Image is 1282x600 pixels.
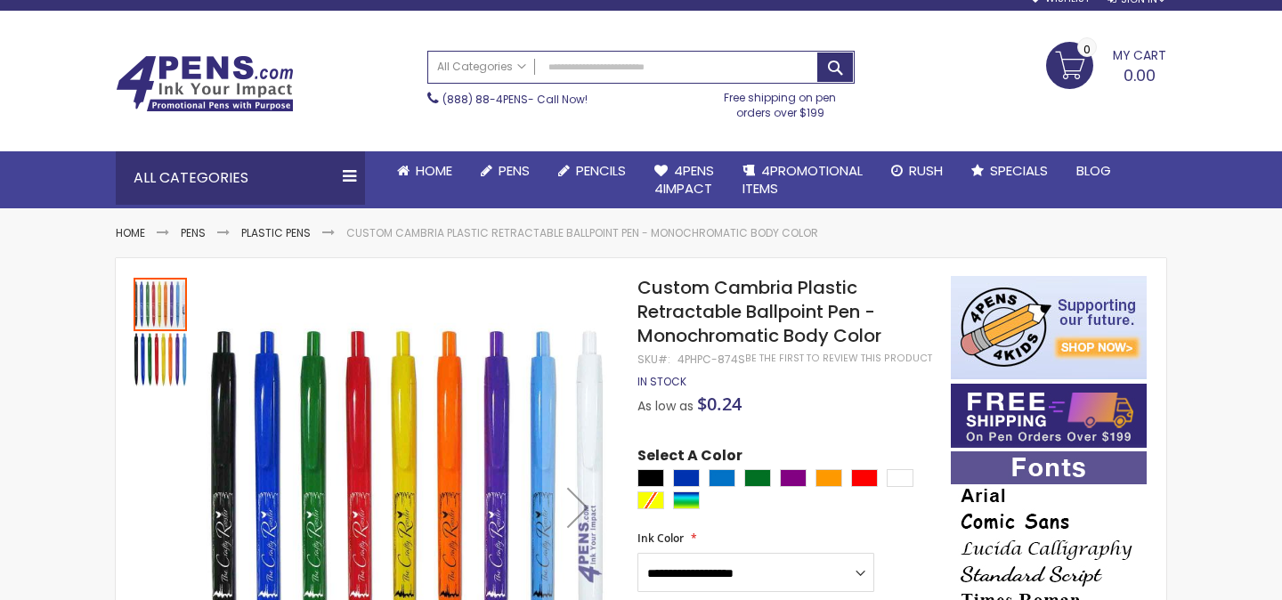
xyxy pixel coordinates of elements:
div: Free shipping on pen orders over $199 [706,84,856,119]
a: Home [383,151,467,191]
span: Pens [499,161,530,180]
a: Specials [957,151,1062,191]
span: Rush [909,161,943,180]
div: Blue [673,469,700,487]
a: Pens [181,225,206,240]
span: Custom Cambria Plastic Retractable Ballpoint Pen - Monochromatic Body Color [637,275,881,348]
span: 0 [1083,41,1091,58]
a: Pens [467,151,544,191]
div: Orange [815,469,842,487]
a: All Categories [428,52,535,81]
img: 4Pens Custom Pens and Promotional Products [116,55,294,112]
div: Black [637,469,664,487]
div: Custom Cambria Plastic Retractable Ballpoint Pen - Monochromatic Body Color [134,276,189,331]
div: Availability [637,375,686,389]
strong: SKU [637,352,670,367]
div: Blue Light [709,469,735,487]
span: $0.24 [697,392,742,416]
span: In stock [637,374,686,389]
img: 4pens 4 kids [951,276,1147,379]
img: Free shipping on orders over $199 [951,384,1147,448]
a: Blog [1062,151,1125,191]
span: 4PROMOTIONAL ITEMS [742,161,863,198]
span: - Call Now! [442,92,588,107]
a: 4PROMOTIONALITEMS [728,151,877,209]
a: Be the first to review this product [745,352,932,365]
div: Assorted [673,491,700,509]
span: Select A Color [637,446,742,470]
a: 0.00 0 [1046,42,1166,86]
span: As low as [637,397,694,415]
div: Purple [780,469,807,487]
div: 4PHPC-874S [678,353,745,367]
span: Pencils [576,161,626,180]
div: Custom Cambria Plastic Retractable Ballpoint Pen - Monochromatic Body Color [134,331,187,386]
a: 4Pens4impact [640,151,728,209]
span: Blog [1076,161,1111,180]
div: All Categories [116,151,365,205]
div: White [887,469,913,487]
span: Ink Color [637,531,684,546]
li: Custom Cambria Plastic Retractable Ballpoint Pen - Monochromatic Body Color [346,226,818,240]
a: Pencils [544,151,640,191]
a: Plastic Pens [241,225,311,240]
div: Red [851,469,878,487]
span: All Categories [437,60,526,74]
a: Rush [877,151,957,191]
a: (888) 88-4PENS [442,92,528,107]
img: Custom Cambria Plastic Retractable Ballpoint Pen - Monochromatic Body Color [134,333,187,386]
span: 0.00 [1124,64,1156,86]
span: 4Pens 4impact [654,161,714,198]
span: Home [416,161,452,180]
div: Green [744,469,771,487]
span: Specials [990,161,1048,180]
a: Home [116,225,145,240]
